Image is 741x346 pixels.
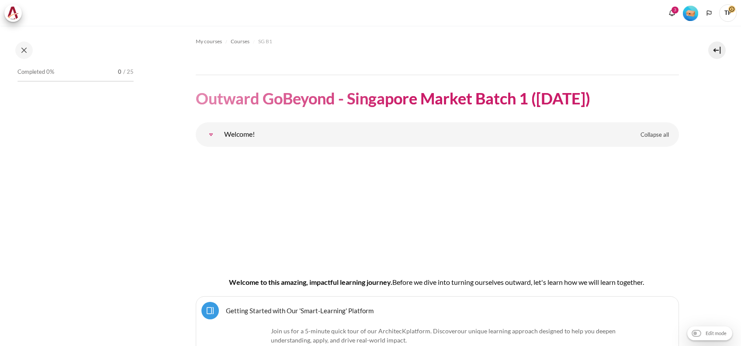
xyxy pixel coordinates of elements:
[634,128,675,142] a: Collapse all
[118,68,121,76] span: 0
[397,278,644,286] span: efore we dive into turning ourselves outward, let's learn how we will learn together.
[258,38,272,45] span: SG B1
[196,38,222,45] span: My courses
[231,36,249,47] a: Courses
[665,7,679,20] div: Show notification window with 3 new notifications
[719,4,737,22] a: User menu
[271,327,616,344] span: our unique learning approach designed to help you deepen understanding, apply, and drive real-wor...
[719,4,737,22] span: TP
[7,7,19,20] img: Architeck
[196,36,222,47] a: My courses
[226,306,374,315] a: Getting Started with Our 'Smart-Learning' Platform
[672,7,679,14] div: 3
[224,326,651,345] p: Join us for a 5-minute quick tour of our ArchitecK platform. Discover
[17,68,54,76] span: Completed 0%
[641,131,669,139] span: Collapse all
[703,7,716,20] button: Languages
[202,126,220,143] a: Welcome!
[196,88,590,109] h1: Outward GoBeyond - Singapore Market Batch 1 ([DATE])
[258,36,272,47] a: SG B1
[679,5,702,21] a: Level #1
[17,66,134,90] a: Completed 0% 0 / 25
[224,277,651,287] h4: Welcome to this amazing, impactful learning journey.
[392,278,397,286] span: B
[4,4,26,22] a: Architeck Architeck
[683,6,698,21] img: Level #1
[271,327,616,344] span: .
[231,38,249,45] span: Courses
[196,35,679,48] nav: Navigation bar
[683,5,698,21] div: Level #1
[123,68,134,76] span: / 25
